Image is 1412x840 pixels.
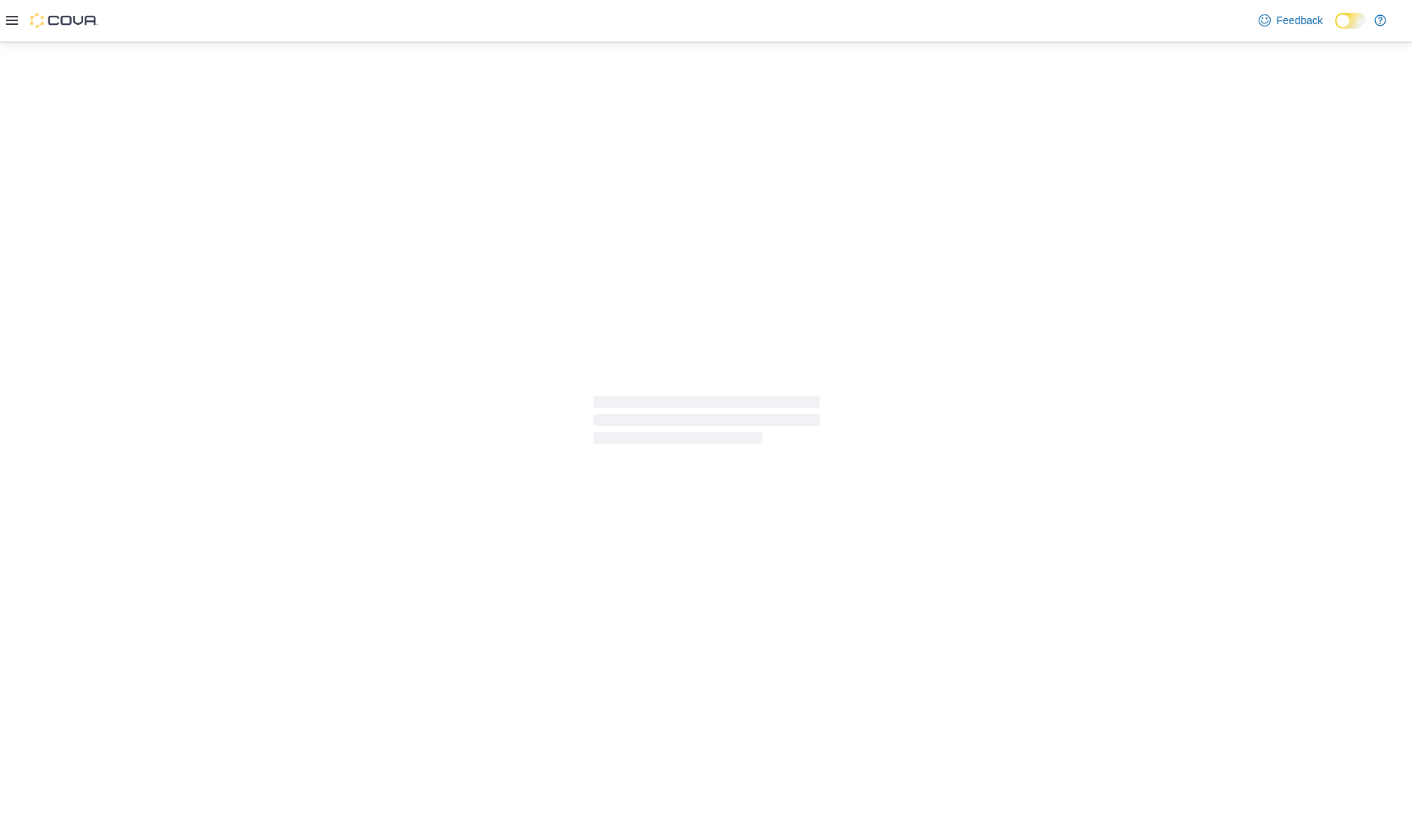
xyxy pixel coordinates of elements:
span: Loading [593,399,820,447]
img: Cova [30,13,98,28]
input: Dark Mode [1335,13,1367,29]
span: Feedback [1277,13,1323,28]
a: Feedback [1253,5,1329,36]
span: Dark Mode [1335,29,1336,29]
